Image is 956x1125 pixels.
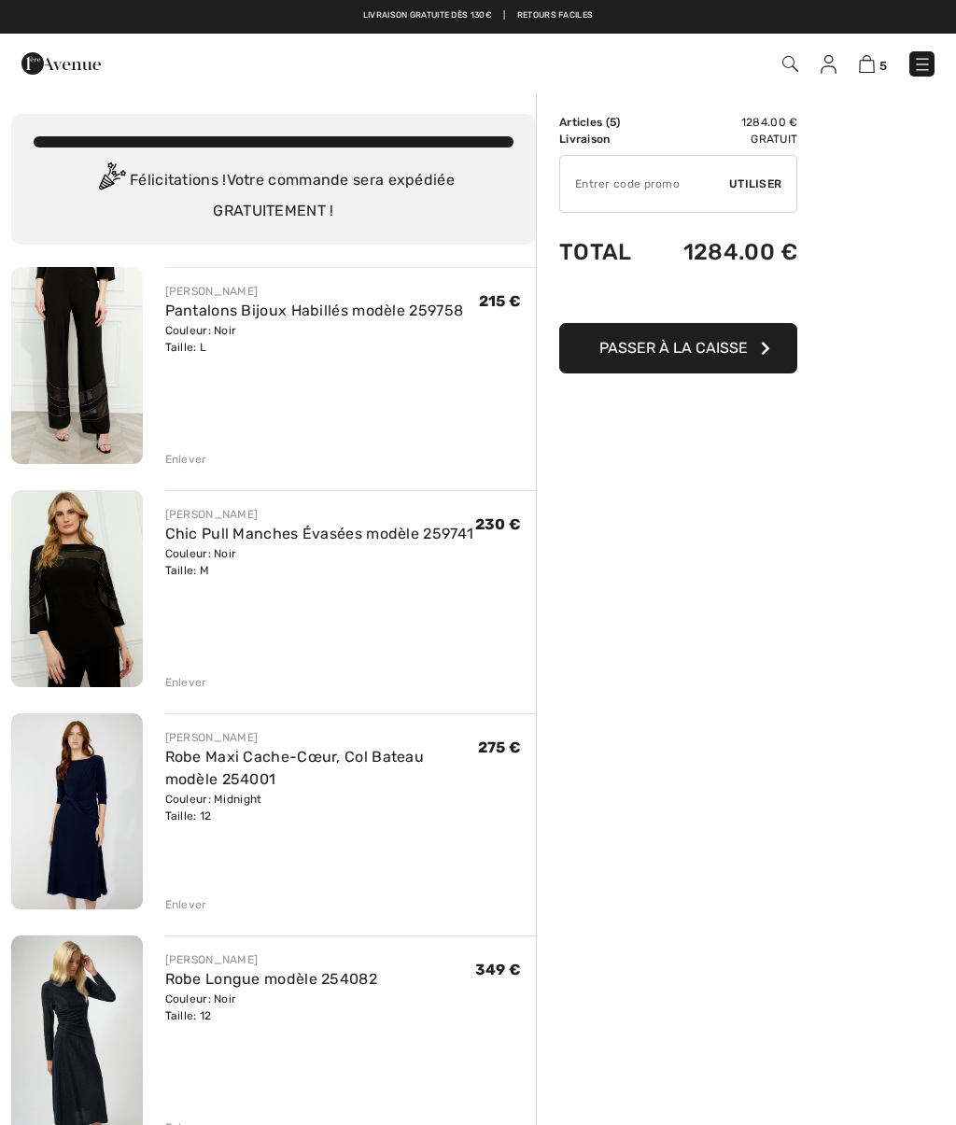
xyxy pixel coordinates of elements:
a: Robe Longue modèle 254082 [165,970,378,988]
a: Pantalons Bijoux Habillés modèle 259758 [165,302,464,319]
div: Enlever [165,674,207,691]
a: Robe Maxi Cache-Cœur, Col Bateau modèle 254001 [165,748,425,788]
button: Passer à la caisse [559,323,797,373]
span: 5 [879,59,887,73]
a: Chic Pull Manches Évasées modèle 259741 [165,525,474,542]
td: 1284.00 € [652,220,798,284]
a: 1ère Avenue [21,53,101,71]
img: Panier d'achat [859,55,875,73]
img: Pantalons Bijoux Habillés modèle 259758 [11,267,143,464]
div: Couleur: Noir Taille: 12 [165,991,378,1024]
img: Congratulation2.svg [92,162,130,200]
td: Gratuit [652,131,798,148]
a: 5 [859,52,887,75]
div: Félicitations ! Votre commande sera expédiée GRATUITEMENT ! [34,162,513,222]
div: Couleur: Midnight Taille: 12 [165,791,478,824]
div: Enlever [165,451,207,468]
iframe: PayPal [559,284,797,316]
td: Total [559,220,652,284]
td: 1284.00 € [652,114,798,131]
td: Livraison [559,131,652,148]
span: 275 € [478,738,522,756]
a: Livraison gratuite dès 130€ [363,9,492,22]
td: Articles ( ) [559,114,652,131]
input: Code promo [560,156,729,212]
span: 215 € [479,292,522,310]
span: 5 [610,116,616,129]
a: Retours faciles [517,9,594,22]
div: Enlever [165,896,207,913]
div: [PERSON_NAME] [165,729,478,746]
div: Couleur: Noir Taille: M [165,545,474,579]
div: [PERSON_NAME] [165,506,474,523]
span: Utiliser [729,176,781,192]
img: Chic Pull Manches Évasées modèle 259741 [11,490,143,687]
img: 1ère Avenue [21,45,101,82]
div: [PERSON_NAME] [165,283,464,300]
span: 230 € [475,515,522,533]
span: Passer à la caisse [599,339,748,357]
span: 349 € [475,961,522,978]
img: Menu [913,55,932,74]
img: Mes infos [821,55,836,74]
div: Couleur: Noir Taille: L [165,322,464,356]
img: Recherche [782,56,798,72]
span: | [503,9,505,22]
div: [PERSON_NAME] [165,951,378,968]
img: Robe Maxi Cache-Cœur, Col Bateau modèle 254001 [11,713,143,910]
